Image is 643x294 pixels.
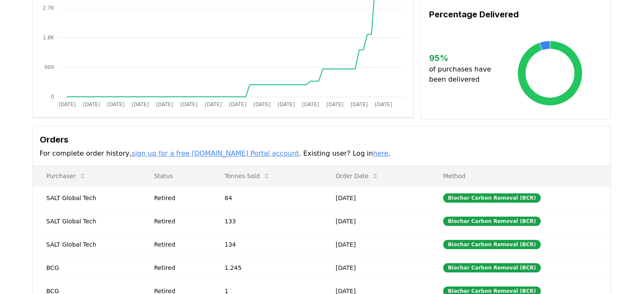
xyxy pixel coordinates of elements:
[373,149,388,157] a: here
[43,35,55,41] tspan: 1.8K
[83,102,100,107] tspan: [DATE]
[211,256,322,279] td: 1.245
[429,64,498,85] p: of purchases have been delivered
[277,102,295,107] tspan: [DATE]
[44,64,54,70] tspan: 900
[436,172,603,180] p: Method
[154,264,204,272] div: Retired
[329,168,386,184] button: Order Date
[443,240,540,249] div: Biochar Carbon Removal (BCR)
[322,209,430,233] td: [DATE]
[322,186,430,209] td: [DATE]
[429,52,498,64] h3: 95 %
[443,193,540,203] div: Biochar Carbon Removal (BCR)
[40,168,93,184] button: Purchaser
[443,217,540,226] div: Biochar Carbon Removal (BCR)
[147,172,204,180] p: Status
[205,102,222,107] tspan: [DATE]
[218,168,276,184] button: Tonnes Sold
[33,256,141,279] td: BCG
[33,233,141,256] td: SALT Global Tech
[302,102,319,107] tspan: [DATE]
[322,256,430,279] td: [DATE]
[443,263,540,272] div: Biochar Carbon Removal (BCR)
[156,102,173,107] tspan: [DATE]
[58,102,76,107] tspan: [DATE]
[40,133,604,146] h3: Orders
[33,186,141,209] td: SALT Global Tech
[180,102,197,107] tspan: [DATE]
[326,102,344,107] tspan: [DATE]
[154,217,204,225] div: Retired
[131,102,149,107] tspan: [DATE]
[350,102,368,107] tspan: [DATE]
[322,233,430,256] td: [DATE]
[107,102,124,107] tspan: [DATE]
[253,102,271,107] tspan: [DATE]
[51,94,54,100] tspan: 0
[211,233,322,256] td: 134
[429,8,602,21] h3: Percentage Delivered
[154,240,204,249] div: Retired
[229,102,246,107] tspan: [DATE]
[211,209,322,233] td: 133
[43,5,55,11] tspan: 2.7K
[375,102,392,107] tspan: [DATE]
[131,149,299,157] a: sign up for a free [DOMAIN_NAME] Portal account
[211,186,322,209] td: 84
[40,148,604,159] p: For complete order history, . Existing user? Log in .
[33,209,141,233] td: SALT Global Tech
[154,194,204,202] div: Retired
